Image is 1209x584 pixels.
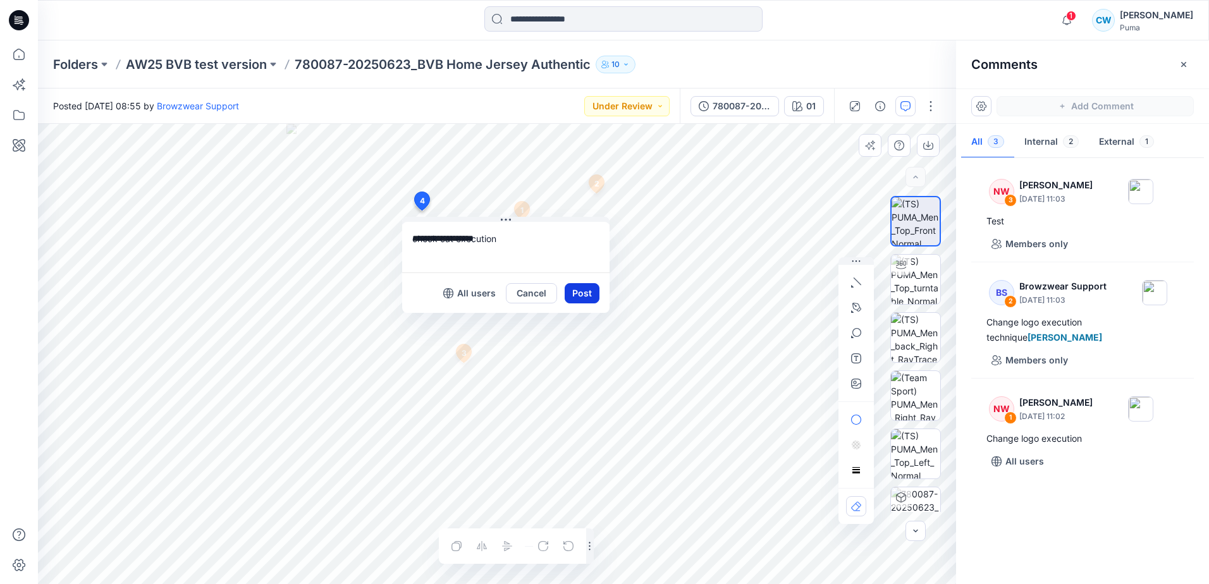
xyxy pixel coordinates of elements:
div: Change logo execution technique [986,315,1179,345]
p: [PERSON_NAME] [1019,178,1093,193]
button: Add Comment [997,96,1194,116]
button: Details [870,96,890,116]
div: Change logo execution [986,431,1179,446]
img: (TS) PUMA_Men_Top_Front Normal [892,197,940,245]
a: AW25 BVB test version [126,56,267,73]
span: 1 [1066,11,1076,21]
p: Browzwear Support [1019,279,1107,294]
button: 01 [784,96,824,116]
p: [DATE] 11:03 [1019,294,1107,307]
img: (TS) PUMA_Men_back_Right_RayTrace [891,313,940,362]
p: [DATE] 11:03 [1019,193,1093,205]
p: 10 [611,58,620,71]
p: All users [457,286,496,301]
p: [PERSON_NAME] [1019,395,1093,410]
div: CW [1092,9,1115,32]
img: (Team Sport) PUMA_Men_Right_RayTrace [891,371,940,420]
a: Browzwear Support [157,100,239,111]
span: 2 [1063,135,1079,148]
button: Internal [1014,126,1089,159]
button: Members only [986,350,1073,370]
button: 10 [596,56,635,73]
button: All [961,126,1014,159]
img: 780087-20250623_BVB Home Jersey Authentic 01 [891,487,940,537]
p: 780087-20250623_BVB Home Jersey Authentic [295,56,591,73]
h2: Comments [971,57,1038,72]
div: NW [989,396,1014,422]
div: [PERSON_NAME] [1120,8,1193,23]
p: Members only [1005,236,1068,252]
button: Post [565,283,599,303]
div: NW [989,179,1014,204]
p: Members only [1005,353,1068,368]
div: Puma [1120,23,1193,32]
button: All users [986,451,1049,471]
span: 3 [988,135,1004,148]
img: (TS) PUMA_Men_Top_turntable_Normal [891,255,940,304]
div: 780087-20250623_BVB Home Jersey Authentic [713,99,771,113]
p: All users [1005,454,1044,469]
span: 4 [420,195,425,207]
img: (TS) PUMA_Men_Top_Left_Normal [891,429,940,478]
button: All users [438,283,501,303]
div: 2 [1004,295,1017,308]
span: 1 [1139,135,1154,148]
div: Test [986,214,1179,229]
div: 1 [1004,411,1017,424]
span: Posted [DATE] 08:55 by [53,99,239,113]
div: BS [989,280,1014,305]
div: 3 [1004,194,1017,207]
a: Folders [53,56,98,73]
div: 01 [806,99,816,113]
p: [DATE] 11:02 [1019,410,1093,423]
button: Members only [986,234,1073,254]
button: 780087-20250623_BVB Home Jersey Authentic [690,96,779,116]
button: External [1089,126,1164,159]
span: [PERSON_NAME] [1028,332,1102,343]
button: Cancel [506,283,557,303]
